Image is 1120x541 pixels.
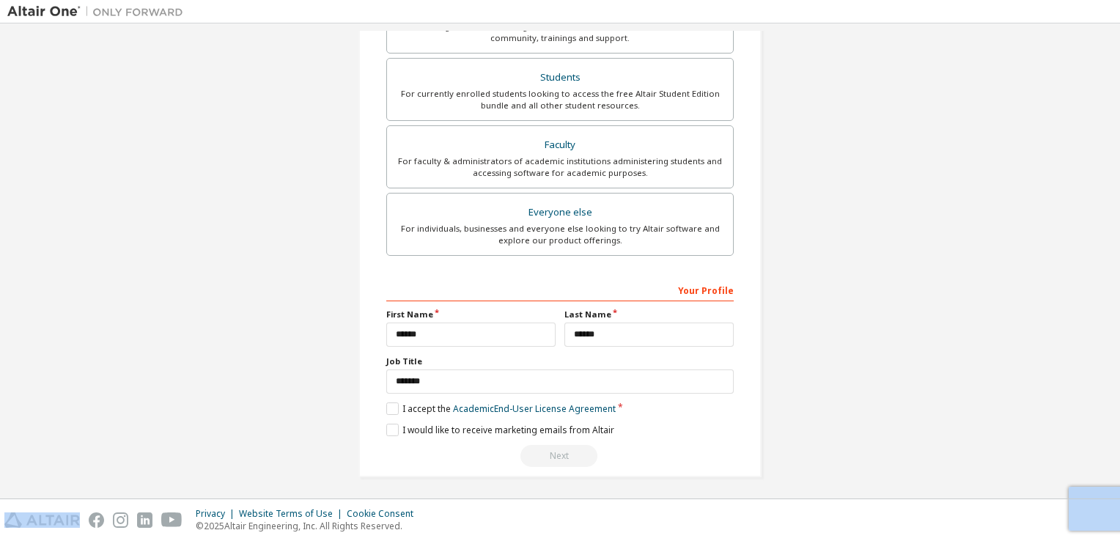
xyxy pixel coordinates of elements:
[386,402,616,415] label: I accept the
[113,512,128,528] img: instagram.svg
[396,202,724,223] div: Everyone else
[396,67,724,88] div: Students
[4,512,80,528] img: altair_logo.svg
[564,309,734,320] label: Last Name
[239,508,347,520] div: Website Terms of Use
[386,356,734,367] label: Job Title
[453,402,616,415] a: Academic End-User License Agreement
[386,445,734,467] div: Provide a valid email to continue
[396,88,724,111] div: For currently enrolled students looking to access the free Altair Student Edition bundle and all ...
[137,512,152,528] img: linkedin.svg
[396,155,724,179] div: For faculty & administrators of academic institutions administering students and accessing softwa...
[196,520,422,532] p: © 2025 Altair Engineering, Inc. All Rights Reserved.
[89,512,104,528] img: facebook.svg
[396,135,724,155] div: Faculty
[196,508,239,520] div: Privacy
[386,424,614,436] label: I would like to receive marketing emails from Altair
[386,278,734,301] div: Your Profile
[7,4,191,19] img: Altair One
[161,512,183,528] img: youtube.svg
[396,223,724,246] div: For individuals, businesses and everyone else looking to try Altair software and explore our prod...
[347,508,422,520] div: Cookie Consent
[386,309,556,320] label: First Name
[396,21,724,44] div: For existing customers looking to access software downloads, HPC resources, community, trainings ...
